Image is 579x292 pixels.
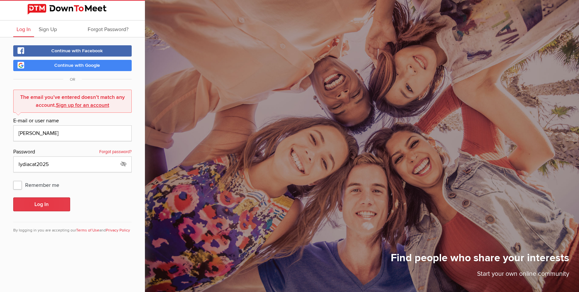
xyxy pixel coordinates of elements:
[13,148,132,156] div: Password
[51,48,103,54] span: Continue with Facebook
[13,60,132,71] a: Continue with Google
[27,4,117,15] img: DownToMeet
[13,125,132,141] input: Email@address.com
[13,179,66,191] span: Remember me
[99,148,132,156] a: Forgot password?
[17,26,31,33] span: Log In
[13,21,34,37] a: Log In
[84,21,132,37] a: Forgot Password?
[391,269,569,282] p: Start your own online community
[35,21,60,37] a: Sign Up
[39,26,57,33] span: Sign Up
[54,63,100,68] span: Continue with Google
[106,228,130,233] a: Privacy Policy
[88,26,128,33] span: Forgot Password?
[76,228,99,233] a: Terms of Use
[13,45,132,57] a: Continue with Facebook
[13,222,132,233] div: By logging in you are accepting our and
[63,77,82,82] span: OR
[391,251,569,269] h1: Find people who share your interests
[17,93,128,109] div: The email you’ve entered doesn’t match any account.
[13,117,132,125] div: E-mail or user name
[13,197,70,211] button: Log In
[56,102,109,108] a: Sign up for an account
